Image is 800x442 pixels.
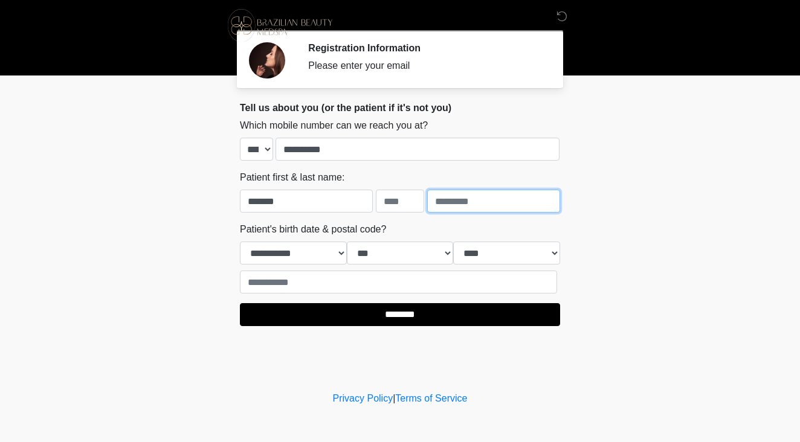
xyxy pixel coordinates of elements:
[240,102,560,114] h2: Tell us about you (or the patient if it's not you)
[240,170,344,185] label: Patient first & last name:
[333,393,393,403] a: Privacy Policy
[240,222,386,237] label: Patient's birth date & postal code?
[308,59,542,73] div: Please enter your email
[228,9,332,42] img: Brazilian Beauty Medspa Logo
[395,393,467,403] a: Terms of Service
[240,118,428,133] label: Which mobile number can we reach you at?
[393,393,395,403] a: |
[249,42,285,78] img: Agent Avatar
